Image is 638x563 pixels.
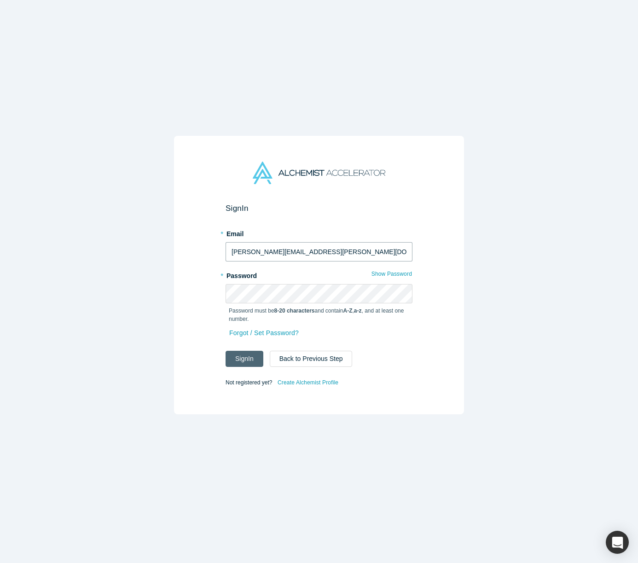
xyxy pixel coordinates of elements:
p: Password must be and contain , , and at least one number. [229,307,409,323]
label: Password [226,268,412,281]
strong: 8-20 characters [274,308,315,314]
label: Email [226,226,412,239]
strong: a-z [354,308,362,314]
span: Not registered yet? [226,379,272,386]
h2: Sign In [226,203,412,213]
a: Create Alchemist Profile [277,377,339,389]
img: Alchemist Accelerator Logo [253,162,385,184]
strong: A-Z [343,308,353,314]
a: Forgot / Set Password? [229,325,299,341]
button: Show Password [371,268,412,280]
button: Back to Previous Step [270,351,353,367]
button: SignIn [226,351,263,367]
